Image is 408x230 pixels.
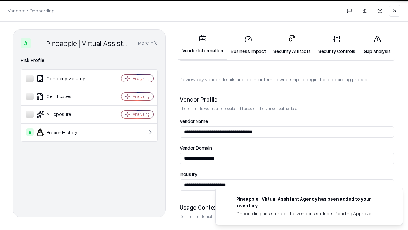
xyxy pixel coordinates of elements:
[8,7,55,14] p: Vendors / Onboarding
[26,111,102,118] div: AI Exposure
[133,76,150,81] div: Analyzing
[236,210,387,217] div: Onboarding has started, the vendor's status is Pending Approval.
[138,37,158,49] button: More info
[180,106,394,111] p: These details were auto-populated based on the vendor public data
[227,30,270,60] a: Business Impact
[236,195,387,209] div: Pineapple | Virtual Assistant Agency has been added to your inventory
[180,145,394,150] label: Vendor Domain
[270,30,315,60] a: Security Artifacts
[133,94,150,99] div: Analyzing
[315,30,359,60] a: Security Controls
[21,38,31,48] div: A
[26,128,34,136] div: A
[180,172,394,177] label: Industry
[21,57,158,64] div: Risk Profile
[178,29,227,60] a: Vendor Information
[46,38,130,48] div: Pineapple | Virtual Assistant Agency
[180,203,394,211] div: Usage Context
[180,214,394,219] p: Define the internal team and reason for using this vendor. This helps assess business relevance a...
[33,38,44,48] img: Pineapple | Virtual Assistant Agency
[223,195,231,203] img: trypineapple.com
[180,76,394,83] p: Review key vendor details and define internal ownership to begin the onboarding process.
[26,75,102,82] div: Company Maturity
[180,119,394,124] label: Vendor Name
[26,93,102,100] div: Certificates
[26,128,102,136] div: Breach History
[133,111,150,117] div: Analyzing
[359,30,395,60] a: Gap Analysis
[180,96,394,103] div: Vendor Profile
